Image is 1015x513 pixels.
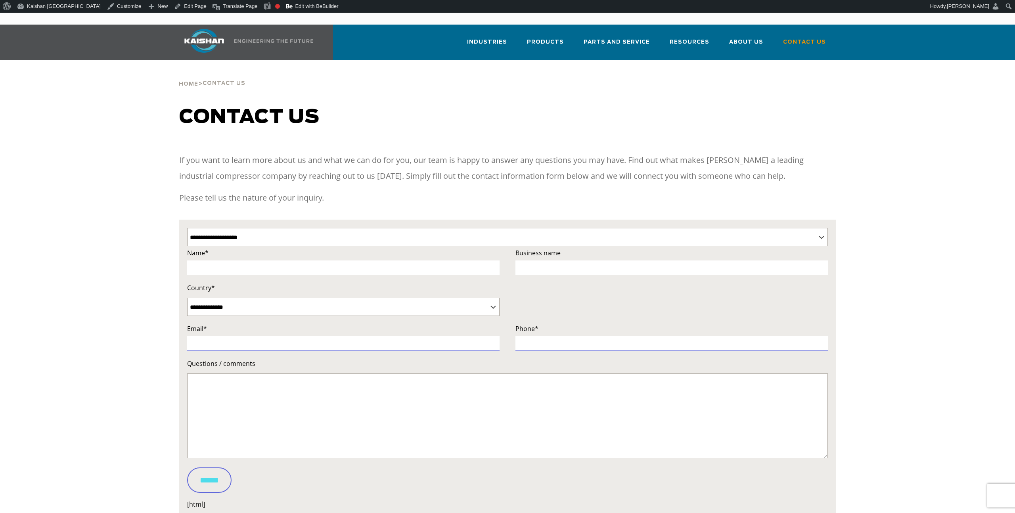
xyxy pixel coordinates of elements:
[670,32,709,59] a: Resources
[234,39,313,43] img: Engineering the future
[174,29,234,53] img: kaishan logo
[527,32,564,59] a: Products
[179,82,198,87] span: Home
[179,190,836,206] p: Please tell us the nature of your inquiry.
[187,323,500,334] label: Email*
[275,4,280,9] div: Focus keyphrase not set
[203,81,245,86] span: Contact Us
[179,152,836,184] p: If you want to learn more about us and what we can do for you, our team is happy to answer any qu...
[947,3,989,9] span: [PERSON_NAME]
[174,25,315,60] a: Kaishan USA
[584,38,650,47] span: Parts and Service
[783,38,826,47] span: Contact Us
[584,32,650,59] a: Parts and Service
[515,247,828,258] label: Business name
[515,323,828,334] label: Phone*
[467,38,507,47] span: Industries
[783,32,826,59] a: Contact Us
[179,80,198,87] a: Home
[729,38,763,47] span: About Us
[729,32,763,59] a: About Us
[179,60,245,90] div: >
[670,38,709,47] span: Resources
[467,32,507,59] a: Industries
[187,247,500,258] label: Name*
[179,108,320,127] span: Contact us
[187,282,500,293] label: Country*
[527,38,564,47] span: Products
